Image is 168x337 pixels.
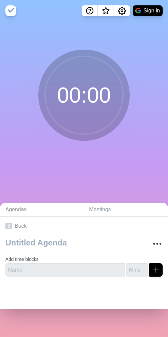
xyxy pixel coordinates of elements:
button: Settings [114,5,130,16]
button: Sign in [133,5,163,16]
input: Name [5,263,125,277]
button: What’s new [98,5,114,16]
button: More [151,237,164,250]
label: Add time blocks [5,257,39,262]
img: google logo [135,8,141,13]
button: Help [82,5,98,16]
input: Mins [126,263,148,277]
img: timeblocks logo [5,5,16,16]
a: Meetings [84,203,168,217]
